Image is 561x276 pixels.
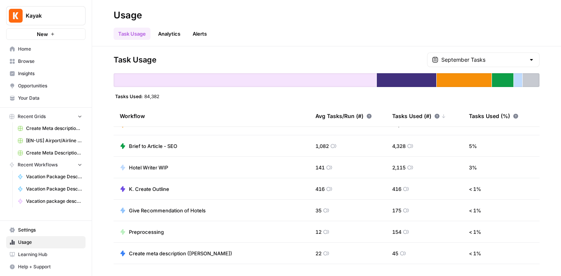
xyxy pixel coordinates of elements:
a: Vacation Package Description Generator ([PERSON_NAME]) [14,183,86,195]
span: Insights [18,70,82,77]
a: [EN-US] Airport/Airline Content Refresh [14,135,86,147]
a: Usage [6,236,86,248]
button: Recent Workflows [6,159,86,171]
span: 141 [315,164,325,171]
span: New [37,30,48,38]
a: Home [6,43,86,55]
span: Kayak [26,12,72,20]
span: Recent Workflows [18,161,58,168]
button: New [6,28,86,40]
span: Opportunities [18,82,82,89]
a: Browse [6,55,86,67]
span: 1,082 [315,142,329,150]
span: 175 [392,207,401,214]
a: Settings [6,224,86,236]
span: 12 [315,228,322,236]
a: Give Recommendation of Hotels [120,207,206,214]
a: Brief to Article - SEO [120,142,177,150]
input: September Tasks [441,56,525,64]
span: Create Meta Description ([PERSON_NAME]) Grid [26,149,82,156]
a: Opportunities [6,80,86,92]
div: Avg Tasks/Run (#) [315,105,372,127]
img: Kayak Logo [9,9,23,23]
span: Vacation package description generator ([PERSON_NAME]) [26,198,82,205]
div: Tasks Used (#) [392,105,446,127]
span: 416 [315,185,325,193]
a: Learning Hub [6,248,86,261]
a: Analytics [153,28,185,40]
span: Usage [18,239,82,246]
a: Task Usage [114,28,150,40]
span: 22 [315,250,322,257]
span: Tasks Used: [115,93,143,99]
a: K. Create Outline [120,185,169,193]
span: Brief to Article - SEO [129,142,177,150]
span: Create Meta description ([PERSON_NAME]) Grid [26,125,82,132]
span: Home [18,46,82,53]
span: Create meta description ([PERSON_NAME]) [129,250,232,257]
span: Vacation Package Description Generator ([PERSON_NAME]) [26,186,82,192]
span: [EN-US] Airport/Airline Content Refresh [26,137,82,144]
span: Browse [18,58,82,65]
span: Learning Hub [18,251,82,258]
a: Vacation Package Description Generator ([PERSON_NAME]) [14,171,86,183]
span: Give Recommendation of Hotels [129,207,206,214]
span: Task Usage [114,54,157,65]
div: Workflow [120,105,303,127]
span: 4,328 [392,142,406,150]
a: Create Meta Description ([PERSON_NAME]) Grid [14,147,86,159]
a: Create meta description ([PERSON_NAME]) [120,250,232,257]
span: Hotel Writer WIP [129,164,168,171]
a: Your Data [6,92,86,104]
button: Help + Support [6,261,86,273]
a: Insights [6,67,86,80]
span: 3 % [469,164,477,171]
a: Alerts [188,28,211,40]
a: Preprocessing [120,228,164,236]
span: 5 % [469,142,477,150]
div: Tasks Used (%) [469,105,518,127]
span: < 1 % [469,228,481,236]
span: 45 [392,250,398,257]
div: Usage [114,9,142,21]
button: Recent Grids [6,111,86,122]
span: < 1 % [469,207,481,214]
span: 35 [315,207,322,214]
a: Create Meta description ([PERSON_NAME]) Grid [14,122,86,135]
span: K. Create Outline [129,185,169,193]
span: 2,115 [392,164,406,171]
span: < 1 % [469,185,481,193]
span: Your Data [18,95,82,102]
span: < 1 % [469,250,481,257]
span: Vacation Package Description Generator ([PERSON_NAME]) [26,173,82,180]
span: Settings [18,227,82,233]
span: 416 [392,185,401,193]
span: Preprocessing [129,228,164,236]
span: 84,382 [144,93,159,99]
span: Recent Grids [18,113,46,120]
a: Vacation package description generator ([PERSON_NAME]) [14,195,86,207]
span: 154 [392,228,401,236]
span: Help + Support [18,263,82,270]
button: Workspace: Kayak [6,6,86,25]
a: Hotel Writer WIP [120,164,168,171]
